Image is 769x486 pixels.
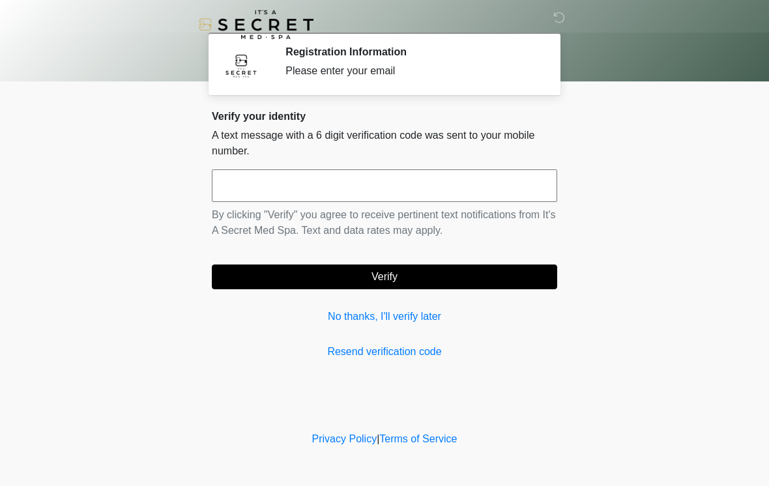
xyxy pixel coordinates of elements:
p: A text message with a 6 digit verification code was sent to your mobile number. [212,128,557,159]
a: Resend verification code [212,344,557,360]
h2: Registration Information [285,46,538,58]
a: | [377,433,379,444]
button: Verify [212,264,557,289]
img: Agent Avatar [222,46,261,85]
a: Terms of Service [379,433,457,444]
h2: Verify your identity [212,110,557,122]
a: Privacy Policy [312,433,377,444]
div: Please enter your email [285,63,538,79]
a: No thanks, I'll verify later [212,309,557,324]
p: By clicking "Verify" you agree to receive pertinent text notifications from It's A Secret Med Spa... [212,207,557,238]
img: It's A Secret Med Spa Logo [199,10,313,39]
